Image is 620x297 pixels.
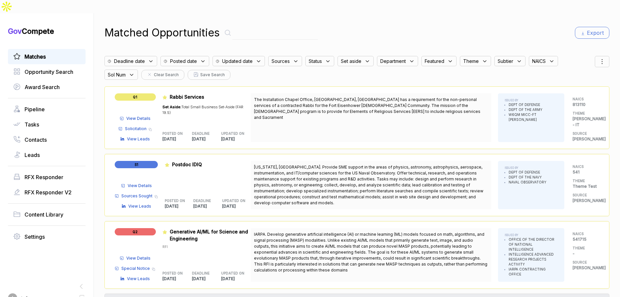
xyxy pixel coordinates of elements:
span: View Leads [127,136,150,142]
span: Settings [25,233,45,241]
span: Sol Num [108,71,126,78]
button: Clear Search [141,70,184,80]
button: Save Search [188,70,230,80]
span: Featured [425,58,444,65]
p: 541 [573,169,599,175]
span: Special Notice [121,266,150,272]
span: Opportunity Search [25,68,73,76]
p: 541715 [573,236,599,242]
h5: SOURCE [573,260,599,265]
span: Pipeline [25,105,45,113]
a: Settings [13,233,80,241]
span: Posted date [170,58,197,65]
p: [DATE] [222,203,251,209]
span: Status [309,58,322,65]
span: RFX Responder V2 [25,188,72,196]
span: S1 [115,161,158,168]
h5: POSTED ON [162,131,181,136]
span: Subtier [498,58,513,65]
h5: THEME [573,111,599,116]
span: Award Search [25,83,60,91]
span: Set Aside: [162,105,181,109]
h5: SOURCE [573,193,599,198]
span: View Details [128,183,152,189]
span: View Leads [128,203,151,209]
span: View Details [126,116,151,122]
a: Matches [13,53,80,61]
p: [DATE] [221,136,251,142]
h5: ISSUED BY [505,166,546,170]
p: [PERSON_NAME] - IT [573,116,599,128]
span: NAICS [532,58,546,65]
span: Q2 [115,228,156,235]
h5: ISSUED BY [505,98,558,102]
span: RFI [162,245,168,249]
a: Solicitation [118,126,147,132]
span: Matches [25,53,46,61]
li: W6QM MICC-FT [PERSON_NAME] [509,112,558,122]
a: Sources Sought [115,193,153,199]
h5: UPDATED ON [222,198,240,203]
span: Save Search [200,72,225,78]
p: [PERSON_NAME] [573,136,599,142]
li: IARPA CONTRACTING OFFICE [509,267,558,277]
span: Total Small Business Set-Aside (FAR 19.5) [162,105,243,115]
span: View Details [126,255,151,261]
h1: Compete [8,26,86,36]
a: Special Notice [115,266,150,272]
a: Award Search [13,83,80,91]
span: Content Library [25,211,63,219]
span: IARPA. Develop generative artificial intelligence (AI) or machine learning (ML) models focused on... [254,232,487,272]
span: Solicitation [125,126,147,132]
a: RFX Responder V2 [13,188,80,196]
p: [PERSON_NAME] [573,198,599,204]
h5: ISSUED BY [505,233,558,237]
li: NAVAL OBSERVATORY [509,180,546,185]
h5: UPDATED ON [221,271,240,276]
p: 813110 [573,102,599,108]
li: DEPT OF THE ARMY [509,107,558,112]
p: - [573,251,599,257]
p: Theme Test [573,183,599,189]
span: Set aside [341,58,361,65]
a: Opportunity Search [13,68,80,76]
h5: NAICS [573,231,599,236]
h5: DEADLINE [193,198,212,203]
h5: THEME [573,178,599,183]
h1: Matched Opportunities [104,25,220,41]
h5: NAICS [573,164,599,169]
a: Pipeline [13,105,80,113]
h5: UPDATED ON [221,131,240,136]
span: Sources Sought [121,193,153,199]
p: [DATE] [221,276,251,282]
h5: SOURCE [573,131,599,136]
span: Gov [8,27,22,35]
a: Content Library [13,211,80,219]
button: Export [575,27,609,39]
span: Postdoc IDIQ [172,162,202,167]
h5: POSTED ON [162,271,181,276]
p: [DATE] [162,136,192,142]
li: DEPT OF DEFENSE [509,170,546,175]
li: OFFICE OF THE DIRECTOR OF NATIONAL INTELLIGENCE [509,237,558,252]
span: Updated date [222,58,253,65]
h5: POSTED ON [165,198,183,203]
span: Contacts [25,136,47,144]
p: [DATE] [192,276,221,282]
h5: NAICS [573,97,599,102]
span: [US_STATE], [GEOGRAPHIC_DATA]. Provide SME support in the areas of physics, astronomy, astrophysi... [254,165,483,205]
span: Generative AI/ML for Science and Engineering [170,229,248,241]
a: Tasks [13,121,80,128]
h5: THEME [573,246,599,251]
a: Contacts [13,136,80,144]
span: The Installation Chapel Office, [GEOGRAPHIC_DATA], [GEOGRAPHIC_DATA] has a requirement for the no... [254,97,480,120]
li: INTELLIGENCE ADVANCED RESEARCH PROJECTS ACTIVITY [509,252,558,267]
h5: DEADLINE [192,271,211,276]
p: [DATE] [162,276,192,282]
a: Leads [13,151,80,159]
p: [DATE] [193,203,222,209]
p: [PERSON_NAME] [573,265,599,271]
span: View Leads [127,276,150,282]
span: Department [380,58,406,65]
h5: DEADLINE [192,131,211,136]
